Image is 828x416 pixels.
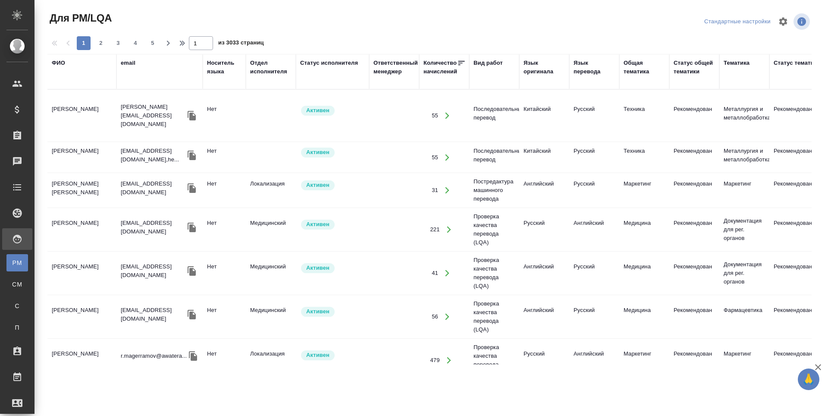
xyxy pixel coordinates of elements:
div: Общая тематика [624,59,665,76]
div: Рядовой исполнитель: назначай с учетом рейтинга [300,180,365,191]
span: PM [11,258,24,267]
button: Скопировать [185,221,198,234]
div: Количество начислений [423,59,457,76]
td: Русский [569,302,619,332]
td: Рекомендован [669,302,719,332]
div: Вид работ [474,59,503,67]
td: Русский [569,175,619,205]
p: [PERSON_NAME][EMAIL_ADDRESS][DOMAIN_NAME] [121,103,185,129]
span: 5 [146,39,160,47]
td: Техника [619,142,669,173]
button: Открыть работы [439,107,456,125]
p: Активен [306,220,329,229]
td: Медицинский [246,214,296,245]
td: Проверка качества перевода (LQA) [469,339,519,382]
div: 479 [430,356,439,365]
td: Документация для рег. органов [719,256,769,290]
div: 41 [432,269,438,277]
td: Нет [203,258,246,288]
td: [PERSON_NAME] [47,345,116,375]
td: Локализация [246,345,296,375]
button: Открыть работы [439,148,456,166]
td: Русский [569,142,619,173]
div: Язык оригинала [524,59,565,76]
td: Проверка качества перевода (LQA) [469,252,519,295]
span: Посмотреть информацию [793,13,812,30]
div: Носитель языка [207,59,241,76]
span: 3 [111,39,125,47]
td: [PERSON_NAME] [47,142,116,173]
a: П [6,319,28,336]
div: Рядовой исполнитель: назначай с учетом рейтинга [300,350,365,361]
p: Активен [306,148,329,157]
td: Постредактура машинного перевода [469,173,519,208]
td: Проверка качества перевода (LQA) [469,295,519,338]
button: Скопировать [185,149,198,162]
p: r.magerramov@awatera... [121,352,187,360]
button: Открыть работы [440,352,458,369]
p: [EMAIL_ADDRESS][DOMAIN_NAME] [121,219,185,236]
div: 55 [432,111,438,120]
td: Маркетинг [619,345,669,375]
td: Техника [619,101,669,131]
span: П [11,323,24,332]
button: Скопировать [185,109,198,122]
td: Нет [203,175,246,205]
div: 31 [432,186,438,195]
td: Рекомендован [669,214,719,245]
span: CM [11,280,24,289]
span: 4 [129,39,142,47]
td: Китайский [519,142,569,173]
td: Нет [203,302,246,332]
td: Маркетинг [619,175,669,205]
td: Рекомендован [669,175,719,205]
td: Медицинский [246,258,296,288]
p: Активен [306,307,329,316]
span: из 3033 страниц [218,38,264,50]
span: 🙏 [801,370,816,388]
button: Открыть работы [439,182,456,199]
p: Активен [306,181,329,189]
td: Английский [569,214,619,245]
td: Медицинский [246,302,296,332]
div: ФИО [52,59,65,67]
div: 55 [432,153,438,162]
div: email [121,59,135,67]
span: Настроить таблицу [773,11,793,32]
button: Открыть работы [439,265,456,282]
td: Английский [519,175,569,205]
td: Медицина [619,258,669,288]
div: Статус тематики [774,59,820,67]
button: Скопировать [185,265,198,277]
td: Русский [519,345,569,375]
td: Английский [569,345,619,375]
div: 56 [432,312,438,321]
span: С [11,302,24,310]
td: Документация для рег. органов [719,212,769,247]
td: Последовательный перевод [469,142,519,173]
div: Тематика [724,59,750,67]
td: Рекомендован [669,258,719,288]
span: 2 [94,39,108,47]
td: Рекомендован [669,101,719,131]
td: [PERSON_NAME] [47,302,116,332]
button: Открыть работы [440,221,458,239]
button: 3 [111,36,125,50]
div: Отдел исполнителя [250,59,292,76]
div: 221 [430,225,439,234]
td: Рекомендован [669,142,719,173]
div: Язык перевода [574,59,615,76]
td: Нет [203,214,246,245]
div: Рядовой исполнитель: назначай с учетом рейтинга [300,262,365,274]
span: Для PM/LQA [47,11,112,25]
td: Медицина [619,214,669,245]
td: [PERSON_NAME] [47,214,116,245]
td: Маркетинг [719,345,769,375]
button: 5 [146,36,160,50]
td: [PERSON_NAME] [47,258,116,288]
div: Статус исполнителя [300,59,358,67]
td: Русский [569,101,619,131]
td: Металлургия и металлобработка [719,101,769,131]
p: [EMAIL_ADDRESS][DOMAIN_NAME] [121,180,185,197]
p: Активен [306,264,329,272]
